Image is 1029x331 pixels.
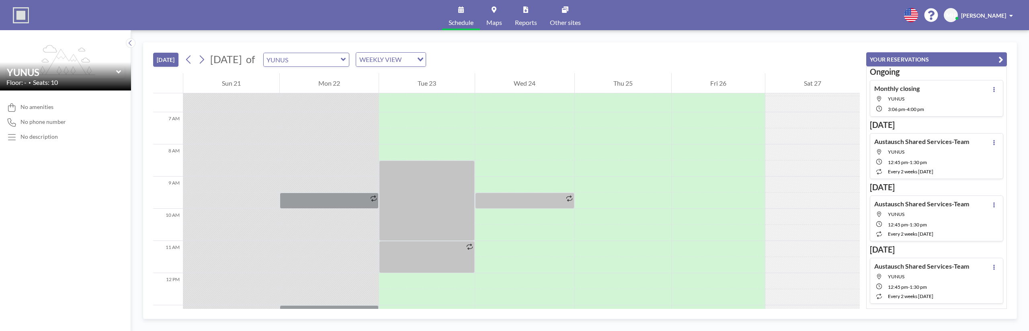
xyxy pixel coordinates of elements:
[486,19,502,26] span: Maps
[888,159,908,165] span: 12:45 PM
[910,222,927,228] span: 1:30 PM
[7,66,116,78] input: YUNUS
[765,73,860,93] div: Sat 27
[550,19,581,26] span: Other sites
[153,209,183,241] div: 10 AM
[908,222,910,228] span: -
[870,67,1003,77] h3: Ongoing
[153,53,178,67] button: [DATE]
[20,118,66,125] span: No phone number
[888,231,933,237] span: every 2 weeks [DATE]
[888,211,904,217] span: YUNUS
[153,273,183,305] div: 12 PM
[907,106,924,112] span: 4:00 PM
[280,73,379,93] div: Mon 22
[946,12,956,19] span: MH
[961,12,1006,19] span: [PERSON_NAME]
[888,293,933,299] span: every 2 weeks [DATE]
[672,73,765,93] div: Fri 26
[870,245,1003,255] h3: [DATE]
[29,80,31,85] span: •
[449,19,474,26] span: Schedule
[910,159,927,165] span: 1:30 PM
[210,53,242,65] span: [DATE]
[264,53,341,66] input: YUNUS
[20,103,53,111] span: No amenities
[183,73,279,93] div: Sun 21
[870,120,1003,130] h3: [DATE]
[874,262,969,270] h4: Austausch Shared Services-Team
[874,200,969,208] h4: Austausch Shared Services-Team
[358,54,403,65] span: WEEKLY VIEW
[866,52,1007,66] button: YOUR RESERVATIONS
[874,84,920,93] h4: Monthly closing
[870,182,1003,192] h3: [DATE]
[379,73,475,93] div: Tue 23
[515,19,537,26] span: Reports
[13,7,29,23] img: organization-logo
[575,73,671,93] div: Thu 25
[6,78,27,86] span: Floor: -
[153,144,183,177] div: 8 AM
[908,284,910,290] span: -
[888,106,905,112] span: 3:06 PM
[246,53,255,66] span: of
[888,222,908,228] span: 12:45 PM
[888,273,904,280] span: YUNUS
[908,159,910,165] span: -
[870,307,1003,317] h3: [DATE]
[874,138,969,146] h4: Austausch Shared Services-Team
[153,241,183,273] div: 11 AM
[20,133,58,140] div: No description
[910,284,927,290] span: 1:30 PM
[905,106,907,112] span: -
[404,54,412,65] input: Search for option
[153,177,183,209] div: 9 AM
[153,80,183,112] div: 6 AM
[356,53,426,66] div: Search for option
[475,73,574,93] div: Wed 24
[888,284,908,290] span: 12:45 PM
[33,78,58,86] span: Seats: 10
[888,149,904,155] span: YUNUS
[888,96,904,102] span: YUNUS
[888,169,933,175] span: every 2 weeks [DATE]
[153,112,183,144] div: 7 AM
